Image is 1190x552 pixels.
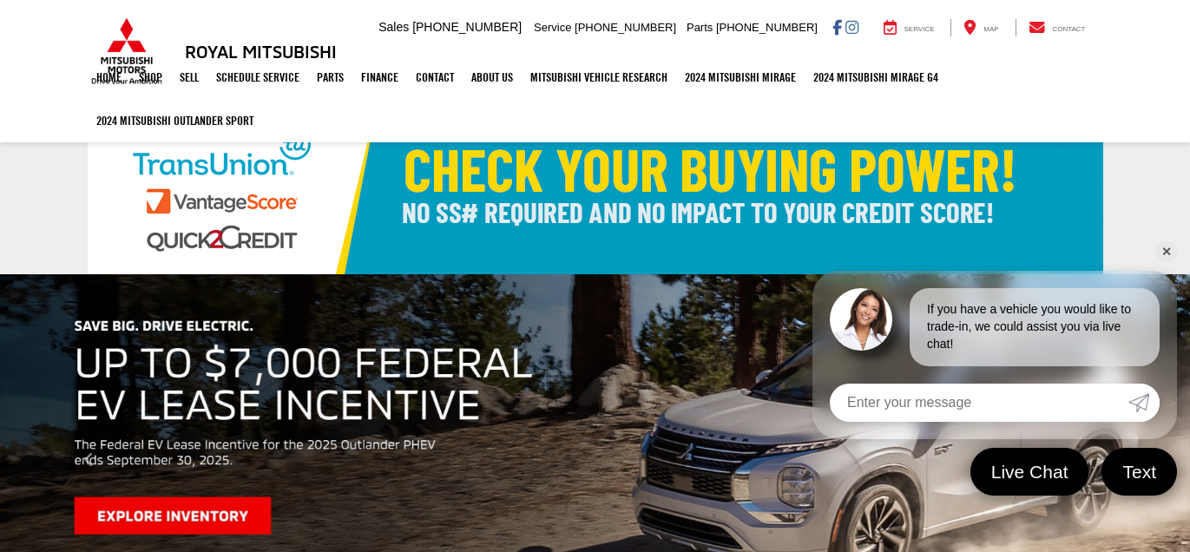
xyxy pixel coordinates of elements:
a: Schedule Service: Opens in a new tab [207,56,308,99]
span: Sales [378,20,409,34]
a: Mitsubishi Vehicle Research [522,56,676,99]
a: Instagram: Click to visit our Instagram page [845,20,858,34]
a: Service [871,19,948,36]
a: Map [950,19,1011,36]
a: Parts: Opens in a new tab [308,56,352,99]
span: Parts [687,21,713,34]
a: Live Chat [970,448,1089,496]
a: Text [1101,448,1177,496]
span: [PHONE_NUMBER] [575,21,676,34]
img: Mitsubishi [88,17,166,85]
span: Service [534,21,571,34]
a: Facebook: Click to visit our Facebook page [832,20,842,34]
a: 2024 Mitsubishi Mirage [676,56,805,99]
img: Check Your Buying Power [88,101,1103,274]
a: 2024 Mitsubishi Mirage G4 [805,56,947,99]
span: Service [904,25,935,33]
span: Contact [1052,25,1085,33]
span: [PHONE_NUMBER] [716,21,818,34]
img: Agent profile photo [830,288,892,351]
a: Contact [1016,19,1099,36]
a: Contact [407,56,463,99]
span: [PHONE_NUMBER] [412,20,522,34]
a: Submit [1128,384,1160,422]
div: If you have a vehicle you would like to trade-in, we could assist you via live chat! [910,288,1160,366]
a: Home [88,56,130,99]
a: About Us [463,56,522,99]
span: Text [1114,460,1165,483]
a: Shop [130,56,171,99]
h3: Royal Mitsubishi [185,42,337,61]
input: Enter your message [830,384,1128,422]
a: Sell [171,56,207,99]
span: Live Chat [983,460,1077,483]
a: Finance [352,56,407,99]
span: Map [983,25,998,33]
a: 2024 Mitsubishi Outlander SPORT [88,99,262,142]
